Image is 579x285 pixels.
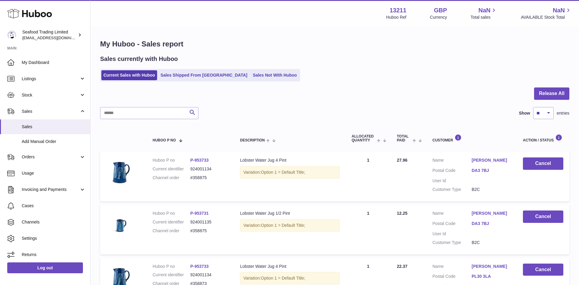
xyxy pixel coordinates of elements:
label: Show [519,110,530,116]
a: Current Sales with Huboo [101,70,157,80]
dt: Huboo P no [153,157,190,163]
a: DA3 7BJ [472,221,511,226]
a: Log out [7,262,83,273]
div: Lobster Water Jug 4 Pint [240,264,340,269]
a: [PERSON_NAME] [472,211,511,216]
dt: Name [432,211,472,218]
span: 27.96 [397,158,407,163]
div: Lobster Water Jug 1/2 Pint [240,211,340,216]
span: entries [557,110,569,116]
dt: Huboo P no [153,264,190,269]
div: Variation: [240,219,340,232]
div: Seafood Trading Limited [22,29,77,41]
span: AVAILABLE Stock Total [521,14,572,20]
span: Settings [22,236,86,241]
span: Cases [22,203,86,209]
td: 1 [346,204,391,255]
dt: Current identifier [153,166,190,172]
span: Listings [22,76,79,82]
img: Rick-Stein-Lobster-Jug-Small.jpg [106,211,136,241]
span: Invoicing and Payments [22,187,79,192]
span: Option 1 = Default Title; [261,276,305,280]
dd: #358875 [190,228,228,234]
span: 12.25 [397,211,407,216]
strong: 13211 [390,6,407,14]
div: Variation: [240,272,340,284]
span: Add Manual Order [22,139,86,144]
dt: Customer Type [432,187,472,192]
button: Cancel [523,157,563,170]
dt: Channel order [153,175,190,181]
span: Description [240,138,265,142]
dt: Current identifier [153,219,190,225]
span: Sales [22,124,86,130]
div: Action / Status [523,134,563,142]
td: 1 [346,151,391,201]
div: Variation: [240,166,340,179]
span: Huboo P no [153,138,176,142]
button: Cancel [523,264,563,276]
dt: Postal Code [432,274,472,281]
button: Release All [534,87,569,100]
div: Lobster Water Jug 4 Pint [240,157,340,163]
dt: Huboo P no [153,211,190,216]
dt: Current identifier [153,272,190,278]
dd: B2C [472,187,511,192]
span: ALLOCATED Quantity [352,135,375,142]
a: P-953733 [190,264,209,269]
a: NaN AVAILABLE Stock Total [521,6,572,20]
dd: 924001134 [190,166,228,172]
dt: Customer Type [432,240,472,245]
a: NaN Total sales [470,6,497,20]
span: Option 1 = Default Title; [261,170,305,175]
a: P-953731 [190,211,209,216]
span: [EMAIL_ADDRESS][DOMAIN_NAME] [22,35,89,40]
img: online@rickstein.com [7,30,16,40]
span: NaN [553,6,565,14]
span: Channels [22,219,86,225]
dt: User Id [432,178,472,184]
span: NaN [478,6,490,14]
h1: My Huboo - Sales report [100,39,569,49]
dd: 924001134 [190,272,228,278]
span: Orders [22,154,79,160]
div: Customer [432,134,511,142]
dt: Postal Code [432,221,472,228]
dt: Channel order [153,228,190,234]
a: P-953733 [190,158,209,163]
dd: B2C [472,240,511,245]
span: Sales [22,109,79,114]
a: [PERSON_NAME] [472,157,511,163]
span: Option 1 = Default Title; [261,223,305,228]
dt: Postal Code [432,168,472,175]
div: Currency [430,14,447,20]
dt: Name [432,264,472,271]
dt: User Id [432,231,472,237]
div: Huboo Ref [386,14,407,20]
img: Rick-Stein-Lobster-Jug-Large.jpg [106,157,136,188]
a: Sales Shipped From [GEOGRAPHIC_DATA] [158,70,249,80]
dd: 924001135 [190,219,228,225]
a: [PERSON_NAME] [472,264,511,269]
span: Total sales [470,14,497,20]
span: 22.37 [397,264,407,269]
a: PL30 3LA [472,274,511,279]
h2: Sales currently with Huboo [100,55,178,63]
span: Total paid [397,135,411,142]
strong: GBP [434,6,447,14]
a: DA3 7BJ [472,168,511,173]
span: My Dashboard [22,60,86,65]
dt: Name [432,157,472,165]
span: Stock [22,92,79,98]
a: Sales Not With Huboo [251,70,299,80]
dd: #358875 [190,175,228,181]
span: Usage [22,170,86,176]
button: Cancel [523,211,563,223]
span: Returns [22,252,86,258]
